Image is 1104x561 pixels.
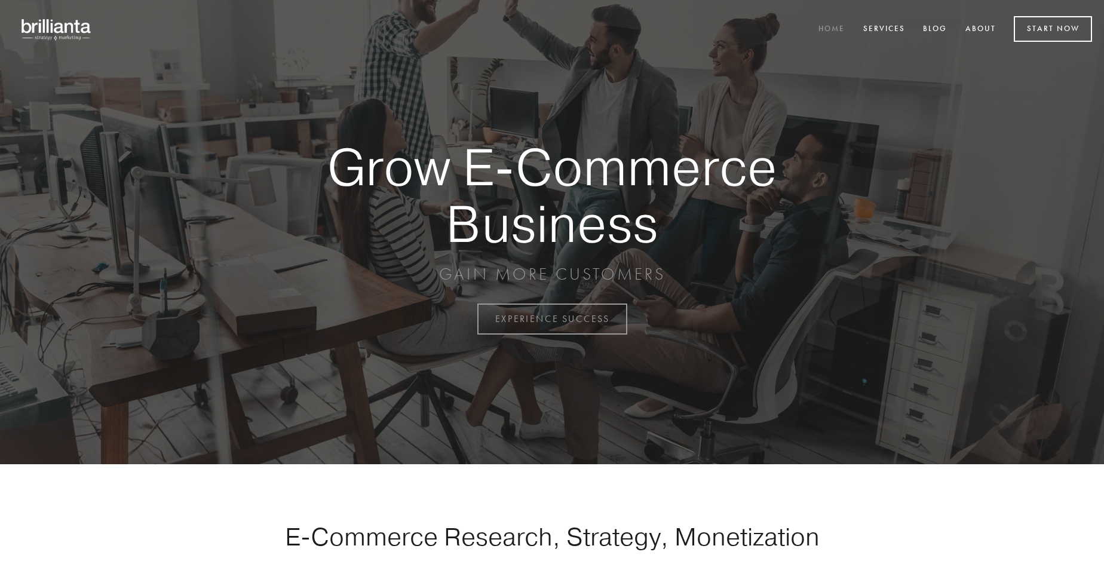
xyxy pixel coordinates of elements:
a: About [958,20,1004,39]
strong: Grow E-Commerce Business [286,139,818,252]
a: Home [811,20,852,39]
a: EXPERIENCE SUCCESS [477,304,627,335]
p: GAIN MORE CUSTOMERS [286,263,818,285]
a: Services [855,20,913,39]
a: Start Now [1014,16,1092,42]
img: brillianta - research, strategy, marketing [12,12,102,47]
a: Blog [915,20,955,39]
h1: E-Commerce Research, Strategy, Monetization [247,522,857,551]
